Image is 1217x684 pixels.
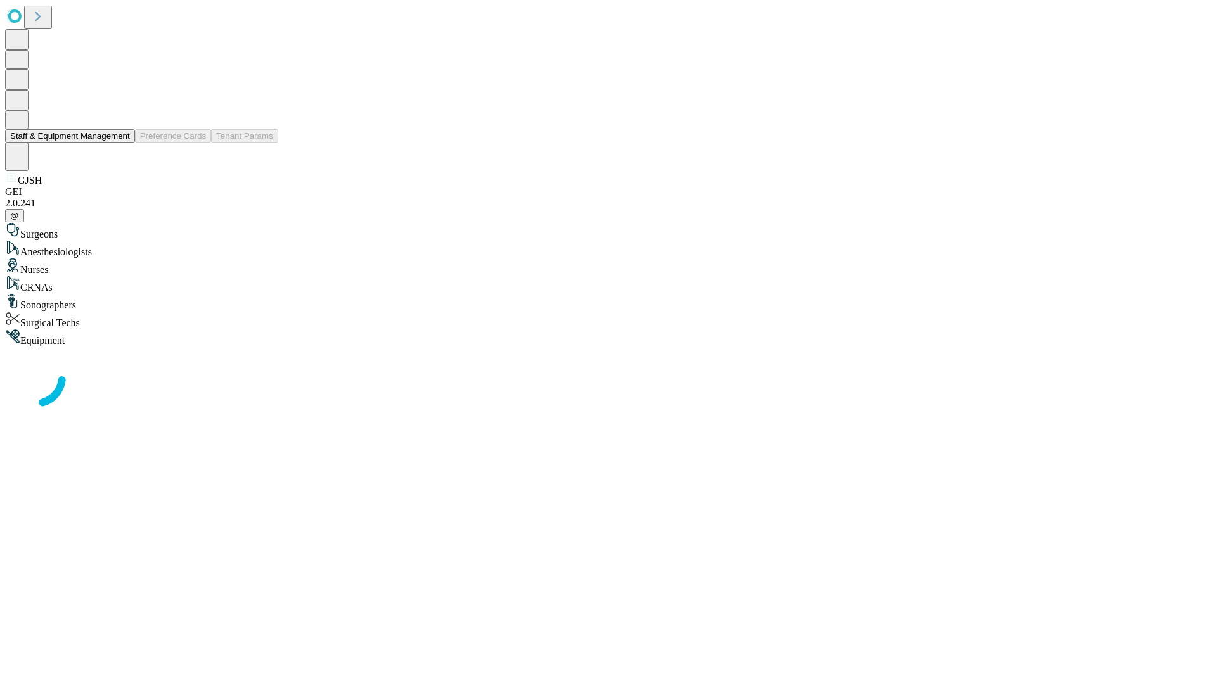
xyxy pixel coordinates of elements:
[5,222,1212,240] div: Surgeons
[5,186,1212,198] div: GEI
[18,175,42,186] span: GJSH
[5,258,1212,275] div: Nurses
[10,211,19,220] span: @
[5,209,24,222] button: @
[5,129,135,142] button: Staff & Equipment Management
[5,329,1212,346] div: Equipment
[135,129,211,142] button: Preference Cards
[5,311,1212,329] div: Surgical Techs
[5,240,1212,258] div: Anesthesiologists
[211,129,278,142] button: Tenant Params
[5,293,1212,311] div: Sonographers
[5,198,1212,209] div: 2.0.241
[5,275,1212,293] div: CRNAs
